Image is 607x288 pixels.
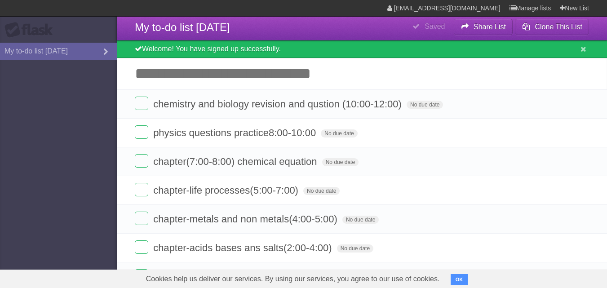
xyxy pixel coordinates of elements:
[135,212,148,225] label: Done
[337,244,373,253] span: No due date
[451,274,468,285] button: OK
[135,97,148,110] label: Done
[153,156,319,167] span: chapter(7:00-8:00) chemical equation
[342,216,379,224] span: No due date
[153,185,301,196] span: chapter-life processes(5:00-7:00)
[135,269,148,283] label: Done
[474,23,506,31] b: Share List
[303,187,340,195] span: No due date
[153,127,318,138] span: physics questions practice8:00-10:00
[117,40,607,58] div: Welcome! You have signed up successfully.
[137,270,449,288] span: Cookies help us deliver our services. By using our services, you agree to our use of cookies.
[407,101,443,109] span: No due date
[135,21,230,33] span: My to-do list [DATE]
[153,242,334,253] span: chapter-acids bases ans salts(2:00-4:00)
[425,22,445,30] b: Saved
[4,22,58,38] div: Flask
[153,213,340,225] span: chapter-metals and non metals(4:00-5:00)
[135,125,148,139] label: Done
[515,19,589,35] button: Clone This List
[321,129,357,137] span: No due date
[135,154,148,168] label: Done
[135,240,148,254] label: Done
[535,23,582,31] b: Clone This List
[454,19,513,35] button: Share List
[135,183,148,196] label: Done
[322,158,359,166] span: No due date
[153,98,404,110] span: chemistry and biology revision and qustion (10:00-12:00)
